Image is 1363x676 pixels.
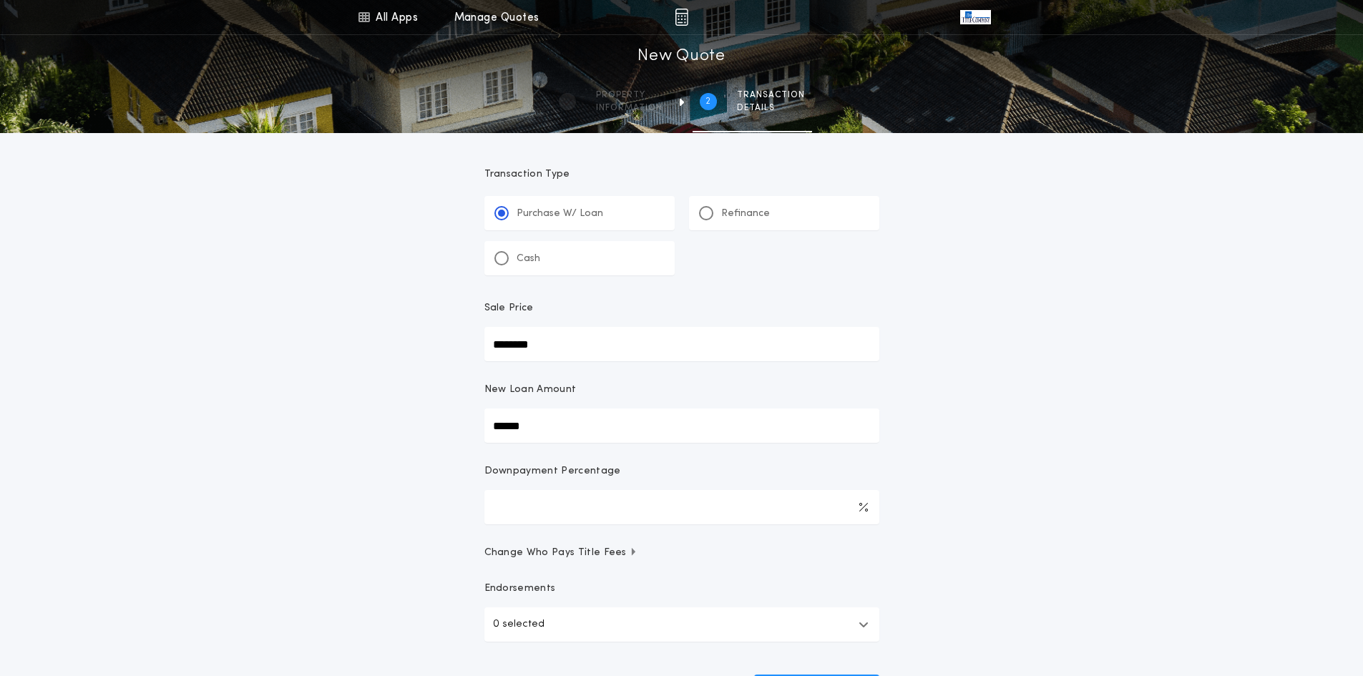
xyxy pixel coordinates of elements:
img: vs-icon [960,10,990,24]
input: Sale Price [484,327,879,361]
p: New Loan Amount [484,383,577,397]
img: img [675,9,688,26]
p: Purchase W/ Loan [517,207,603,221]
p: Downpayment Percentage [484,464,621,479]
p: Transaction Type [484,167,879,182]
h2: 2 [705,96,710,107]
input: Downpayment Percentage [484,490,879,524]
span: information [596,102,663,114]
span: Change Who Pays Title Fees [484,546,638,560]
button: 0 selected [484,607,879,642]
p: Endorsements [484,582,879,596]
button: Change Who Pays Title Fees [484,546,879,560]
p: Sale Price [484,301,534,315]
p: 0 selected [493,616,544,633]
h1: New Quote [637,45,725,68]
p: Cash [517,252,540,266]
p: Refinance [721,207,770,221]
span: Transaction [737,89,805,101]
span: Property [596,89,663,101]
span: details [737,102,805,114]
input: New Loan Amount [484,408,879,443]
